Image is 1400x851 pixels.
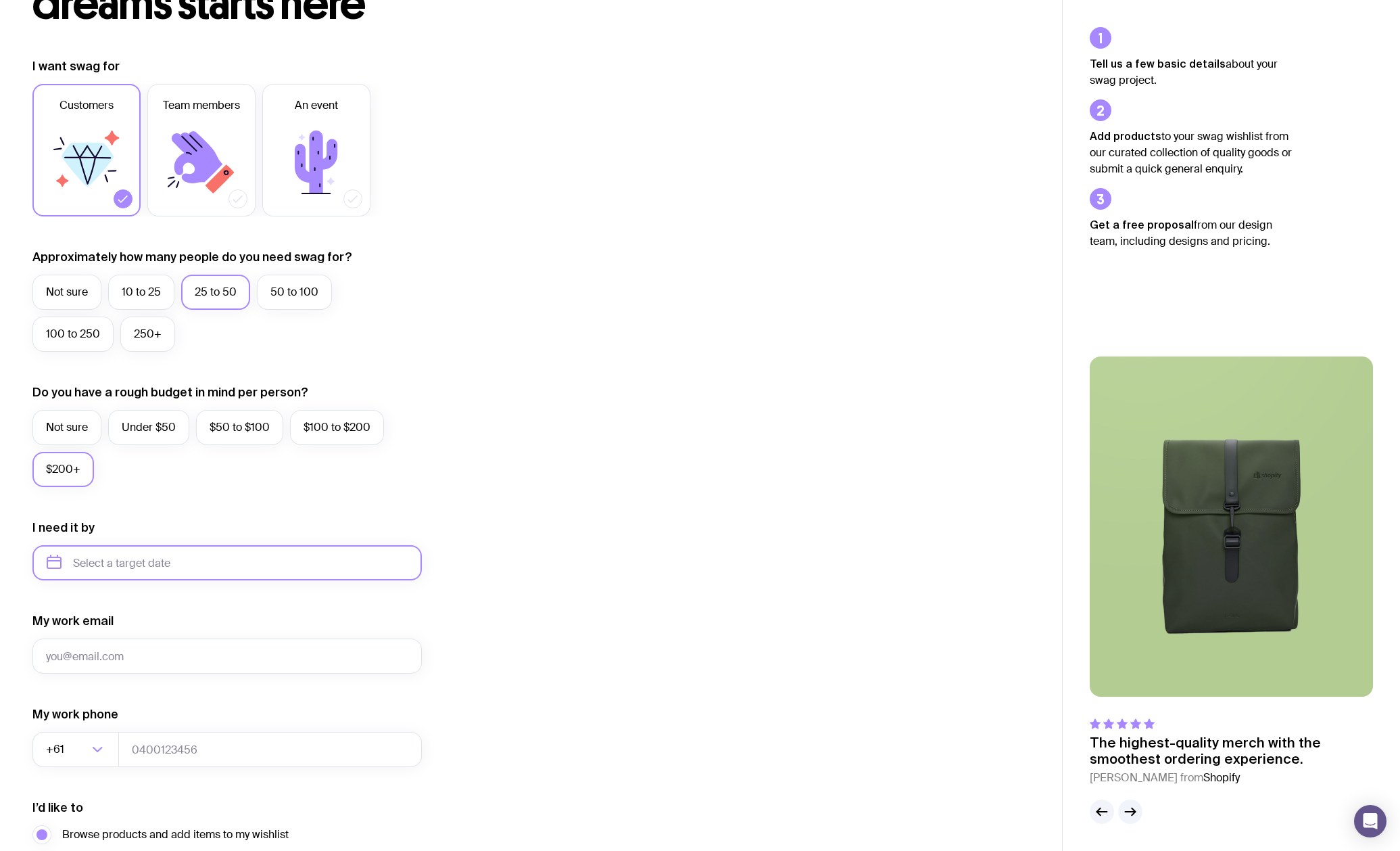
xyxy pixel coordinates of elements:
label: 50 to 100 [257,275,332,310]
strong: Add products [1090,130,1161,142]
label: I want swag for [32,58,120,74]
label: 10 to 25 [108,275,174,310]
label: Not sure [32,275,101,310]
label: Do you have a rough budget in mind per person? [32,384,308,400]
input: Select a target date [32,545,422,580]
cite: [PERSON_NAME] from [1090,770,1373,786]
label: 250+ [120,317,175,352]
p: about your swag project. [1090,55,1293,89]
div: Search for option [32,732,119,767]
strong: Get a free proposal [1090,218,1194,231]
label: My work email [32,613,114,629]
label: Approximately how many people do you need swag for? [32,249,352,265]
label: Under $50 [108,410,189,445]
label: 100 to 250 [32,317,114,352]
p: The highest-quality merch with the smoothest ordering experience. [1090,735,1373,767]
span: Shopify [1203,770,1240,785]
label: I need it by [32,520,95,536]
div: Open Intercom Messenger [1354,805,1386,837]
input: 0400123456 [118,732,422,767]
p: to your swag wishlist from our curated collection of quality goods or submit a quick general enqu... [1090,128,1293,177]
span: +61 [46,732,67,767]
label: $200+ [32,452,94,487]
p: from our design team, including designs and pricing. [1090,216,1293,250]
span: Browse products and add items to my wishlist [62,827,289,843]
label: $50 to $100 [196,410,283,445]
label: Not sure [32,410,101,445]
label: My work phone [32,706,118,722]
input: Search for option [67,732,88,767]
strong: Tell us a few basic details [1090,57,1226,70]
label: I’d like to [32,800,83,816]
input: you@email.com [32,639,422,674]
span: Customers [59,97,114,114]
span: An event [295,97,338,114]
span: Team members [163,97,240,114]
label: $100 to $200 [290,410,384,445]
label: 25 to 50 [181,275,250,310]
